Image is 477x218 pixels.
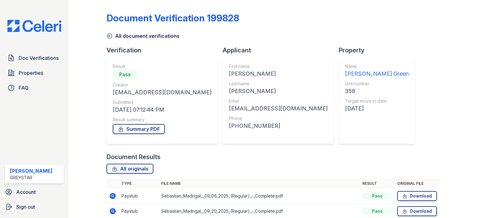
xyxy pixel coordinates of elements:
[107,164,153,174] a: All originals
[345,104,409,113] div: [DATE]
[159,179,360,189] th: File name
[107,32,179,40] a: All document verifications
[113,105,211,114] div: [DATE] 07:12:44 PM
[397,206,437,216] a: Download
[229,63,328,69] div: First name
[397,191,437,201] a: Download
[119,179,159,189] th: Type
[5,52,64,64] a: Doc Verifications
[229,81,328,87] div: Last name
[229,115,328,122] div: Phone
[107,46,223,55] div: Verification
[229,122,328,130] div: [PHONE_NUMBER]
[2,186,66,198] a: Account
[345,81,409,87] div: Unit number
[345,63,409,78] a: Name [PERSON_NAME] Green
[339,46,420,55] div: Property
[16,203,35,211] span: Sign out
[113,63,211,69] div: Result
[360,179,395,189] th: Result
[119,189,159,204] td: Paystub
[107,153,161,161] div: Document Results
[345,63,409,69] div: Name
[107,12,239,24] div: Document Verification 199828
[5,67,64,79] a: Properties
[362,193,392,199] div: Pass
[229,69,328,78] div: [PERSON_NAME]
[19,84,29,91] span: FAQ
[229,104,328,113] div: [EMAIL_ADDRESS][DOMAIN_NAME]
[10,167,52,175] div: [PERSON_NAME]
[345,87,409,96] div: 358
[19,69,43,77] span: Properties
[345,98,409,104] div: Target move in date
[362,208,392,214] div: Pass
[345,69,409,78] div: [PERSON_NAME] Green
[159,189,360,204] td: Sebastian_Madrigal__09_06_2025_(Regular)_-_Complete.pdf
[113,124,165,134] a: Summary PDF
[113,88,211,97] div: [EMAIL_ADDRESS][DOMAIN_NAME]
[113,82,211,88] div: Creator
[113,99,211,105] div: Submitted
[5,82,64,94] a: FAQ
[223,46,339,55] div: Applicant
[19,54,59,62] span: Doc Verifications
[10,175,52,181] div: Greystar
[16,188,36,196] span: Account
[113,69,138,79] div: Pass
[2,201,66,213] a: Sign out
[2,20,66,32] img: CE_Logo_Blue-a8612792a0a2168367f1c8372b55b34899dd931a85d93a1a3d3e32e68fde9ad4.png
[113,117,211,123] div: Result summary
[229,98,328,104] div: Email
[395,179,439,189] th: Original file
[229,87,328,96] div: [PERSON_NAME]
